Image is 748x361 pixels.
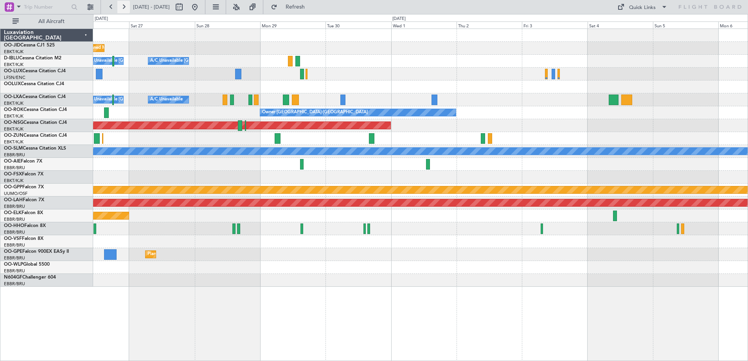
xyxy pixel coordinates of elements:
[4,178,23,184] a: EBKT/KJK
[4,159,21,164] span: OO-AIE
[4,100,23,106] a: EBKT/KJK
[4,146,66,151] a: OO-SLMCessna Citation XLS
[150,55,275,67] div: A/C Unavailable [GEOGRAPHIC_DATA]-[GEOGRAPHIC_DATA]
[4,139,23,145] a: EBKT/KJK
[4,133,23,138] span: OO-ZUN
[4,275,22,280] span: N604GF
[4,262,50,267] a: OO-WLPGlobal 5500
[262,107,368,118] div: Owner [GEOGRAPHIC_DATA]-[GEOGRAPHIC_DATA]
[325,21,391,29] div: Tue 30
[195,21,260,29] div: Sun 28
[4,107,67,112] a: OO-ROKCessna Citation CJ4
[4,198,44,202] a: OO-LAHFalcon 7X
[4,62,23,68] a: EBKT/KJK
[4,120,67,125] a: OO-NSGCessna Citation CJ4
[4,43,20,48] span: OO-JID
[20,19,83,24] span: All Aircraft
[653,21,718,29] div: Sun 5
[95,16,108,22] div: [DATE]
[4,262,23,267] span: OO-WLP
[4,211,43,215] a: OO-ELKFalcon 8X
[4,185,44,189] a: OO-GPPFalcon 7X
[4,204,25,209] a: EBBR/BRU
[4,56,19,61] span: D-IBLU
[4,268,25,274] a: EBBR/BRU
[4,75,25,80] a: LFSN/ENC
[4,229,25,235] a: EBBR/BRU
[4,56,61,61] a: D-IBLUCessna Citation M2
[64,21,129,29] div: Fri 26
[4,223,46,228] a: OO-HHOFalcon 8X
[4,216,25,222] a: EBBR/BRU
[457,21,522,29] div: Thu 2
[4,185,22,189] span: OO-GPP
[4,275,56,280] a: N604GFChallenger 604
[4,120,23,125] span: OO-NSG
[4,172,43,177] a: OO-FSXFalcon 7X
[4,43,55,48] a: OO-JIDCessna CJ1 525
[4,255,25,261] a: EBBR/BRU
[4,82,21,86] span: OOLUX
[392,16,406,22] div: [DATE]
[279,4,312,10] span: Refresh
[4,198,23,202] span: OO-LAH
[4,126,23,132] a: EBKT/KJK
[4,95,22,99] span: OO-LXA
[4,49,23,55] a: EBKT/KJK
[24,1,69,13] input: Trip Number
[4,236,22,241] span: OO-VSF
[4,113,23,119] a: EBKT/KJK
[4,69,66,73] a: OO-LUXCessna Citation CJ4
[4,281,25,287] a: EBBR/BRU
[147,248,289,260] div: Planned Maint [GEOGRAPHIC_DATA] ([GEOGRAPHIC_DATA] National)
[4,236,43,241] a: OO-VSFFalcon 8X
[4,152,25,158] a: EBBR/BRU
[267,1,314,13] button: Refresh
[4,211,22,215] span: OO-ELK
[4,133,67,138] a: OO-ZUNCessna Citation CJ4
[4,146,23,151] span: OO-SLM
[588,21,653,29] div: Sat 4
[4,242,25,248] a: EBBR/BRU
[4,172,22,177] span: OO-FSX
[4,191,27,197] a: UUMO/OSF
[129,21,194,29] div: Sat 27
[4,69,22,73] span: OO-LUX
[522,21,587,29] div: Fri 3
[4,82,64,86] a: OOLUXCessna Citation CJ4
[629,4,656,12] div: Quick Links
[613,1,671,13] button: Quick Links
[133,4,170,11] span: [DATE] - [DATE]
[4,165,25,171] a: EBBR/BRU
[4,223,24,228] span: OO-HHO
[4,159,42,164] a: OO-AIEFalcon 7X
[4,249,69,254] a: OO-GPEFalcon 900EX EASy II
[391,21,457,29] div: Wed 1
[9,15,85,28] button: All Aircraft
[150,94,183,105] div: A/C Unavailable
[4,107,23,112] span: OO-ROK
[4,249,22,254] span: OO-GPE
[4,95,66,99] a: OO-LXACessna Citation CJ4
[260,21,325,29] div: Mon 29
